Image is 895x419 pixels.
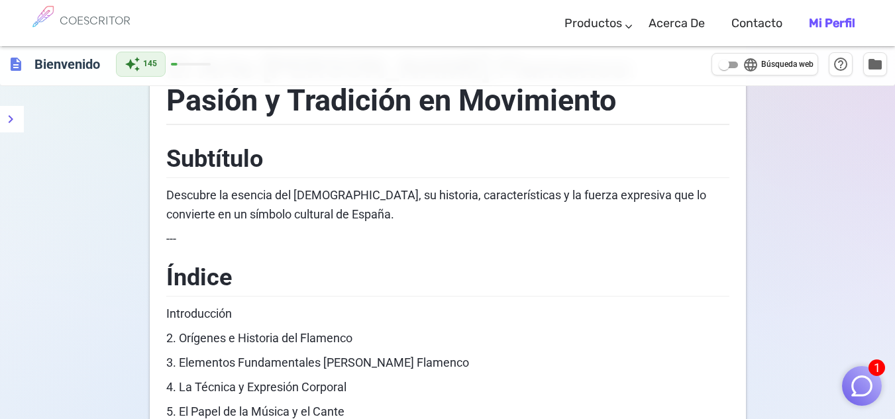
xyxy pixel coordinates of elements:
button: 1 [842,366,882,406]
font: Subtítulo [166,145,263,173]
a: Acerca de [649,4,705,43]
font: Mi perfil [809,16,855,30]
span: folder [867,56,883,72]
font: COESCRITOR [60,13,131,28]
font: Introducción [166,306,232,320]
a: Contacto [731,4,782,43]
font: Descubre la esencia del [DEMOGRAPHIC_DATA], su historia, características y la fuerza expresiva qu... [166,188,709,221]
span: description [8,56,24,72]
span: help_outline [833,56,849,72]
button: Administrar documentos [863,52,887,76]
font: 145 [143,59,157,68]
font: Acerca de [649,16,705,30]
font: 4. La Técnica y Expresión Corporal [166,380,346,394]
font: 2. Orígenes e Historia del Flamenco [166,331,352,345]
font: Índice [166,263,232,291]
font: 1 [874,361,880,375]
font: Contacto [731,16,782,30]
span: language [743,57,759,73]
font: --- [166,232,176,246]
font: Bienvenido [34,56,100,72]
h6: Haga clic para editar el título [29,51,105,77]
a: Mi perfil [809,4,855,43]
button: Ayuda y atajos [829,52,853,76]
img: Cerrar chat [849,373,874,398]
font: 3. Elementos Fundamentales [PERSON_NAME] Flamenco [166,355,469,369]
font: Productos [564,16,622,30]
a: Productos [564,4,622,43]
span: auto_awesome [125,56,140,72]
font: 5. El Papel de la Música y el Cante [166,404,344,418]
font: Búsqueda web [761,60,814,69]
